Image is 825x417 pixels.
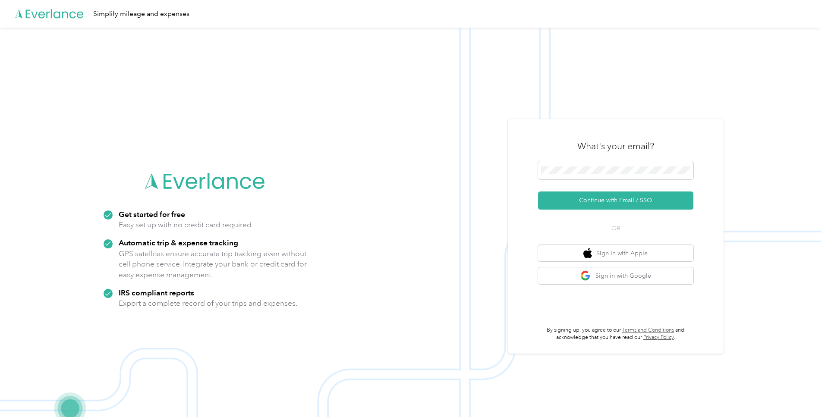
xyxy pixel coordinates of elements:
[119,298,297,309] p: Export a complete record of your trips and expenses.
[538,191,693,210] button: Continue with Email / SSO
[119,288,194,297] strong: IRS compliant reports
[601,224,631,233] span: OR
[119,219,252,230] p: Easy set up with no credit card required
[538,326,693,342] p: By signing up, you agree to our and acknowledge that you have read our .
[119,210,185,219] strong: Get started for free
[580,270,591,281] img: google logo
[119,248,307,280] p: GPS satellites ensure accurate trip tracking even without cell phone service. Integrate your bank...
[119,238,238,247] strong: Automatic trip & expense tracking
[643,334,674,341] a: Privacy Policy
[538,267,693,284] button: google logoSign in with Google
[583,248,592,259] img: apple logo
[538,245,693,262] button: apple logoSign in with Apple
[93,9,189,19] div: Simplify mileage and expenses
[622,327,674,333] a: Terms and Conditions
[577,140,654,152] h3: What's your email?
